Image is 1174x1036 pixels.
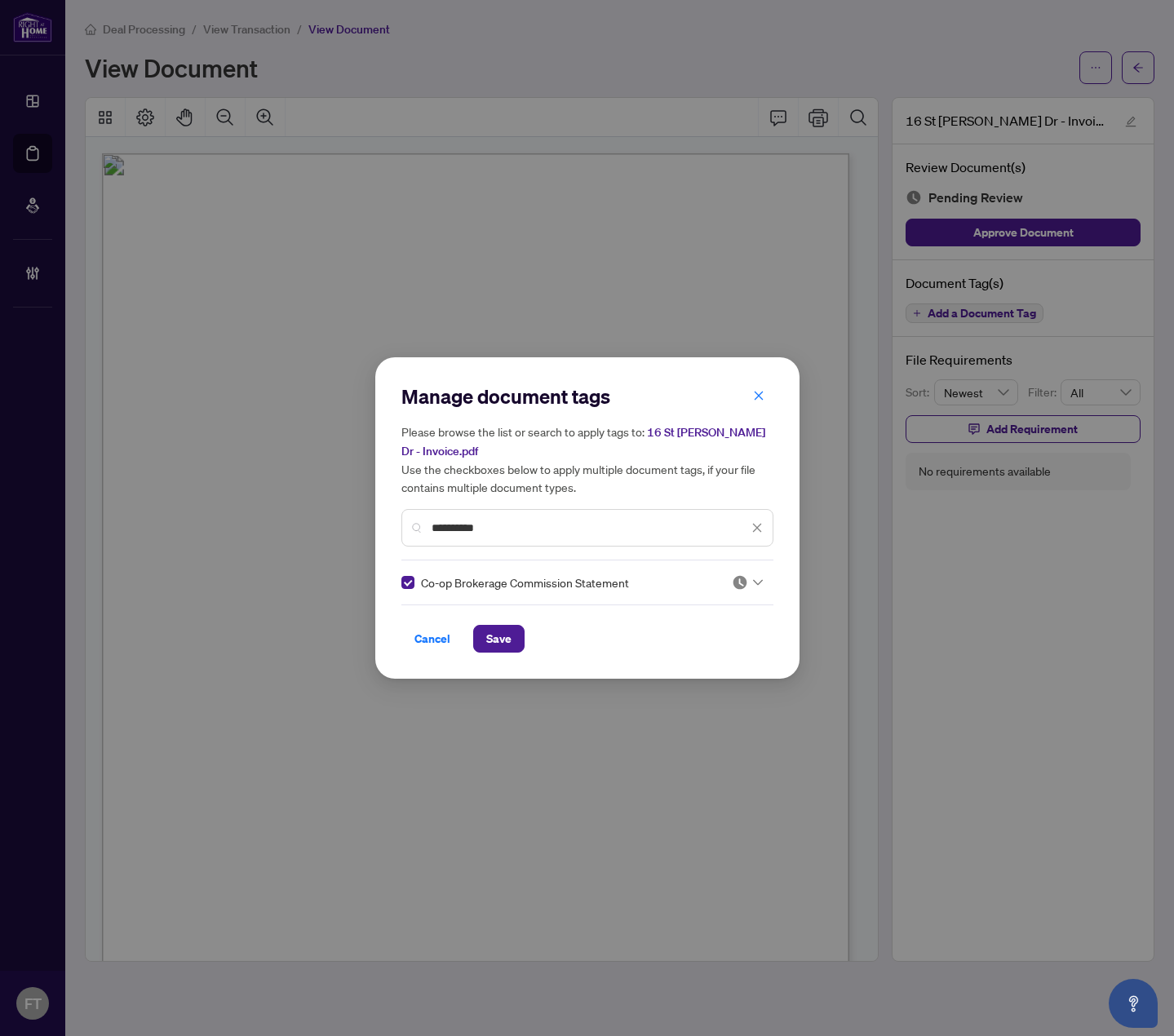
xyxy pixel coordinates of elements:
[401,625,463,653] button: Cancel
[753,390,764,401] span: close
[1109,979,1158,1028] button: Open asap
[751,522,763,533] span: close
[473,625,525,653] button: Save
[732,574,763,591] span: Pending Review
[486,626,512,652] span: Save
[732,574,748,591] img: status
[414,626,450,652] span: Cancel
[401,423,773,496] h5: Please browse the list or search to apply tags to: Use the checkboxes below to apply multiple doc...
[421,573,629,591] span: Co-op Brokerage Commission Statement
[401,383,773,410] h2: Manage document tags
